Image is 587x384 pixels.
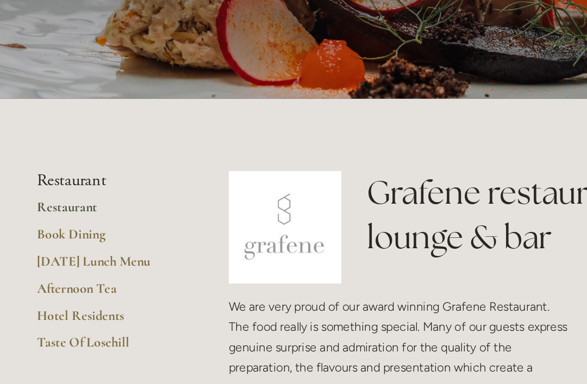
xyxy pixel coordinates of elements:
img: grafene.jpg [172,180,254,262]
h1: Grafene restaurant, lounge & bar [272,180,553,244]
a: Taste Of Losehill [34,298,138,318]
a: Hotel Residents [34,279,138,298]
a: Book Dining [34,220,138,240]
li: Restaurant [34,180,138,194]
a: Afternoon Tea [34,259,138,279]
a: [DATE] Lunch Menu [34,240,138,259]
a: Restaurant [34,200,138,220]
